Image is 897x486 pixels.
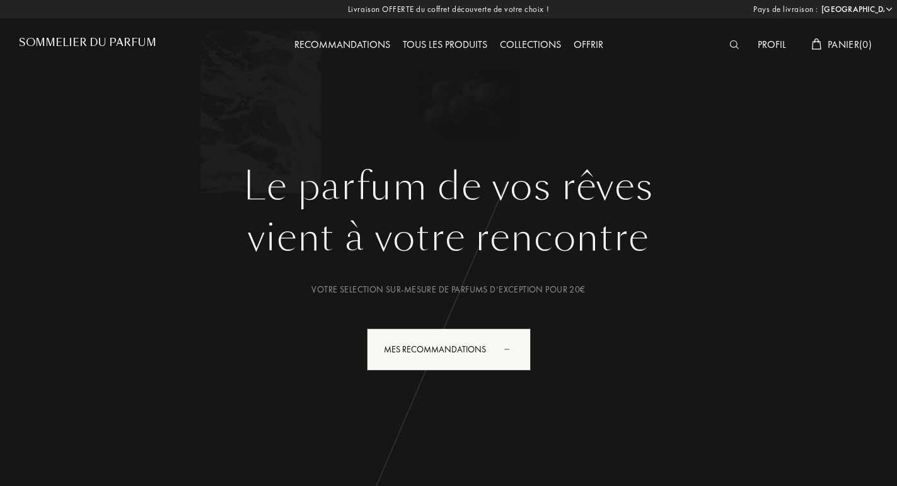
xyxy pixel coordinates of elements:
[19,37,156,54] a: Sommelier du Parfum
[288,37,396,54] div: Recommandations
[751,37,792,54] div: Profil
[567,38,610,51] a: Offrir
[751,38,792,51] a: Profil
[494,38,567,51] a: Collections
[396,37,494,54] div: Tous les produits
[828,38,872,51] span: Panier ( 0 )
[28,283,869,296] div: Votre selection sur-mesure de parfums d’exception pour 20€
[729,40,739,49] img: search_icn_white.svg
[28,209,869,266] div: vient à votre rencontre
[357,328,540,371] a: Mes Recommandationsanimation
[19,37,156,49] h1: Sommelier du Parfum
[396,38,494,51] a: Tous les produits
[28,164,869,209] h1: Le parfum de vos rêves
[753,3,818,16] span: Pays de livraison :
[367,328,531,371] div: Mes Recommandations
[500,336,525,361] div: animation
[494,37,567,54] div: Collections
[288,38,396,51] a: Recommandations
[811,38,821,50] img: cart_white.svg
[567,37,610,54] div: Offrir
